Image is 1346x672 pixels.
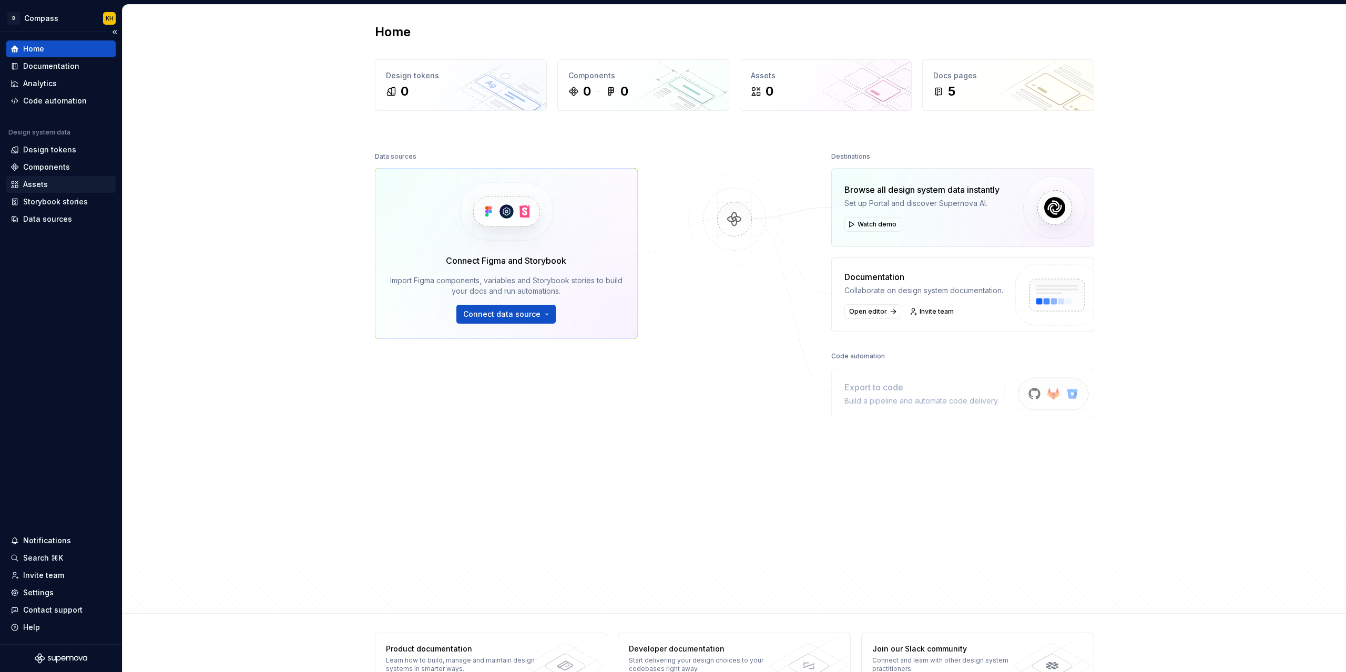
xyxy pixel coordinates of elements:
[375,24,411,40] h2: Home
[24,13,58,24] div: Compass
[6,211,116,228] a: Data sources
[920,307,954,316] span: Invite team
[844,285,1003,296] div: Collaborate on design system documentation.
[23,179,48,190] div: Assets
[6,567,116,584] a: Invite team
[23,570,64,581] div: Invite team
[446,254,566,267] div: Connect Figma and Storybook
[6,193,116,210] a: Storybook stories
[740,59,912,111] a: Assets0
[401,83,409,100] div: 0
[629,644,782,654] div: Developer documentation
[106,14,114,23] div: KH
[844,217,901,232] button: Watch demo
[831,149,870,164] div: Destinations
[23,61,79,71] div: Documentation
[858,220,896,229] span: Watch demo
[23,622,40,633] div: Help
[23,214,72,224] div: Data sources
[6,602,116,618] button: Contact support
[6,584,116,601] a: Settings
[23,44,44,54] div: Home
[375,59,547,111] a: Design tokens0
[751,70,901,81] div: Assets
[390,275,623,296] div: Import Figma components, variables and Storybook stories to build your docs and run automations.
[107,25,122,39] button: Collapse sidebar
[23,197,88,207] div: Storybook stories
[872,644,1025,654] div: Join our Slack community
[766,83,773,100] div: 0
[557,59,729,111] a: Components00
[6,141,116,158] a: Design tokens
[7,12,20,25] div: B
[8,128,70,137] div: Design system data
[23,553,63,563] div: Search ⌘K
[6,75,116,92] a: Analytics
[568,70,718,81] div: Components
[844,381,999,394] div: Export to code
[456,305,556,324] button: Connect data source
[6,532,116,549] button: Notifications
[386,70,536,81] div: Design tokens
[844,271,1003,283] div: Documentation
[849,307,887,316] span: Open editor
[6,40,116,57] a: Home
[23,144,76,155] div: Design tokens
[922,59,1094,111] a: Docs pages5
[933,70,1083,81] div: Docs pages
[583,83,591,100] div: 0
[844,198,1000,209] div: Set up Portal and discover Supernova AI.
[844,183,1000,196] div: Browse all design system data instantly
[35,653,87,664] svg: Supernova Logo
[23,605,83,615] div: Contact support
[23,535,71,546] div: Notifications
[23,162,70,172] div: Components
[831,349,885,364] div: Code automation
[6,159,116,175] a: Components
[23,96,87,106] div: Code automation
[6,550,116,566] button: Search ⌘K
[6,176,116,193] a: Assets
[6,619,116,636] button: Help
[6,92,116,109] a: Code automation
[906,304,958,319] a: Invite team
[844,304,900,319] a: Open editor
[23,78,57,89] div: Analytics
[844,396,999,406] div: Build a pipeline and automate code delivery.
[2,7,120,29] button: BCompassKH
[463,309,541,319] span: Connect data source
[948,83,955,100] div: 5
[620,83,628,100] div: 0
[6,58,116,75] a: Documentation
[386,644,539,654] div: Product documentation
[23,587,54,598] div: Settings
[375,149,416,164] div: Data sources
